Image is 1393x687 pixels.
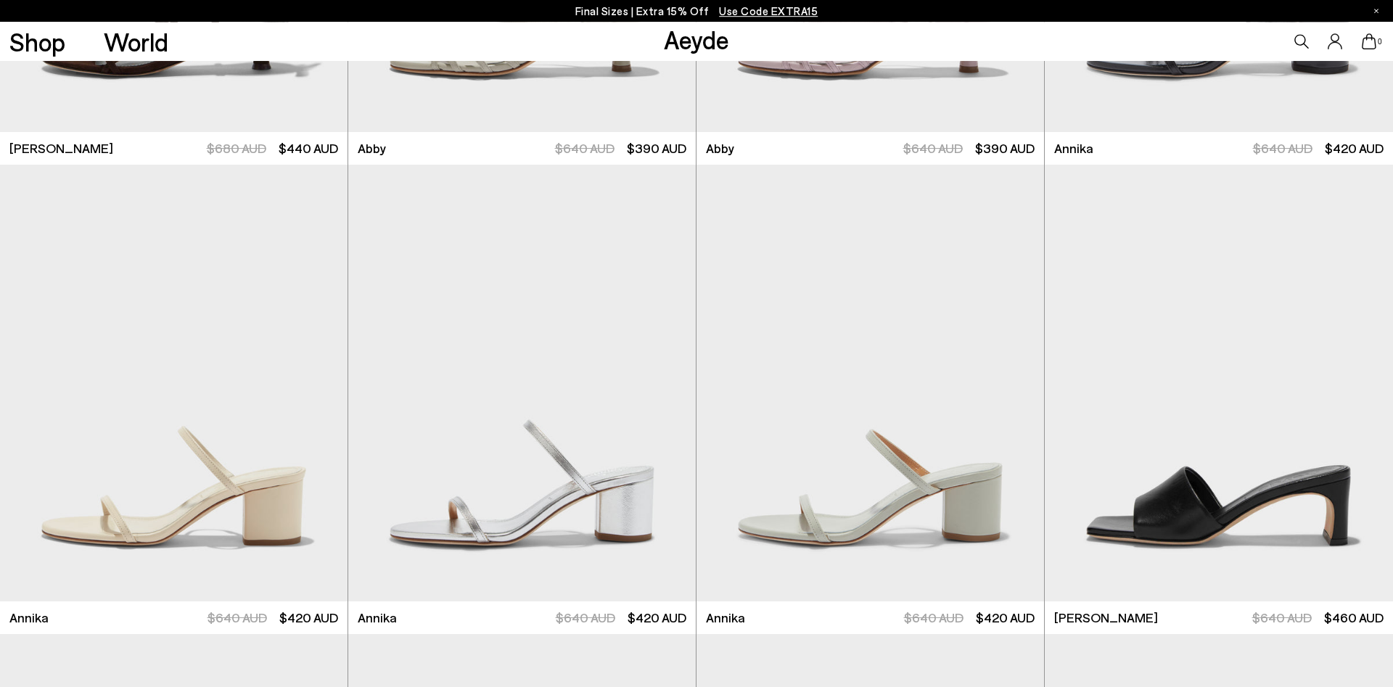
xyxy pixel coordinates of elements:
[279,140,338,156] span: $440 AUD
[1376,38,1384,46] span: 0
[9,139,113,157] span: [PERSON_NAME]
[556,609,615,625] span: $640 AUD
[696,132,1044,165] a: Abby $640 AUD $390 AUD
[975,140,1035,156] span: $390 AUD
[348,601,696,634] a: Annika $640 AUD $420 AUD
[1362,33,1376,49] a: 0
[207,609,267,625] span: $640 AUD
[1045,132,1393,165] a: Annika $640 AUD $420 AUD
[1325,140,1384,156] span: $420 AUD
[1045,165,1393,601] img: Jeanie Leather Sandals
[903,140,963,156] span: $640 AUD
[904,609,963,625] span: $640 AUD
[976,609,1035,625] span: $420 AUD
[719,4,818,17] span: Navigate to /collections/ss25-final-sizes
[9,609,49,627] span: Annika
[696,165,1044,601] img: Annika Leather Sandals
[1045,601,1393,634] a: [PERSON_NAME] $640 AUD $460 AUD
[358,139,386,157] span: Abby
[555,140,615,156] span: $640 AUD
[1253,140,1312,156] span: $640 AUD
[9,29,65,54] a: Shop
[358,609,397,627] span: Annika
[664,24,729,54] a: Aeyde
[696,601,1044,634] a: Annika $640 AUD $420 AUD
[348,165,696,601] img: Annika Leather Sandals
[279,609,338,625] span: $420 AUD
[1054,139,1093,157] span: Annika
[104,29,168,54] a: World
[627,140,686,156] span: $390 AUD
[575,2,818,20] p: Final Sizes | Extra 15% Off
[706,609,745,627] span: Annika
[1324,609,1384,625] span: $460 AUD
[628,609,686,625] span: $420 AUD
[348,132,696,165] a: Abby $640 AUD $390 AUD
[706,139,734,157] span: Abby
[1252,609,1312,625] span: $640 AUD
[1054,609,1158,627] span: [PERSON_NAME]
[207,140,266,156] span: $680 AUD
